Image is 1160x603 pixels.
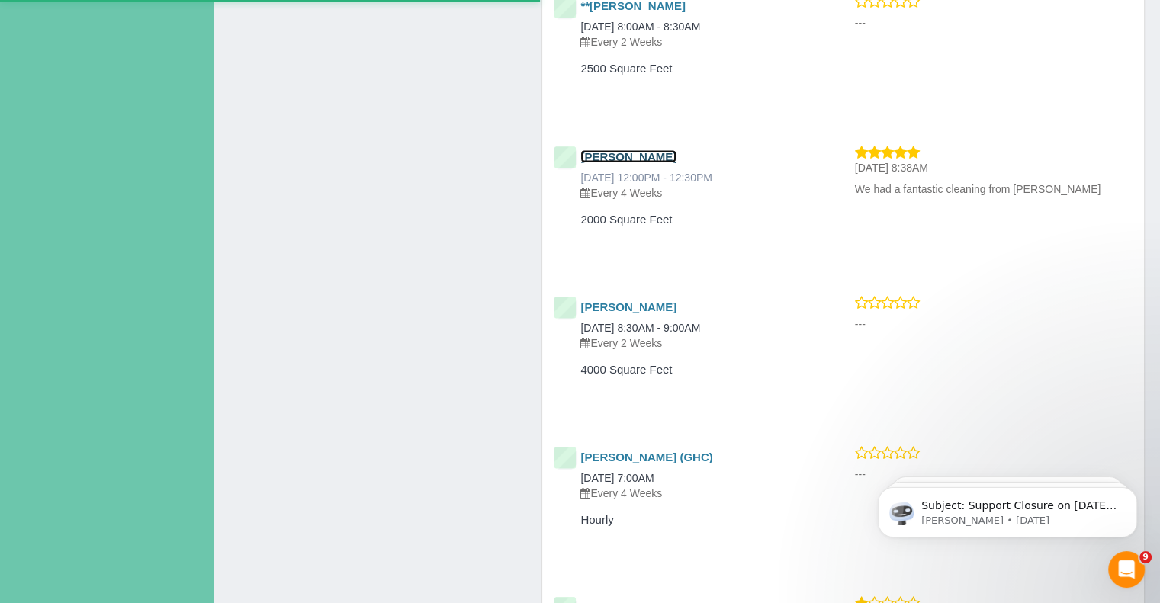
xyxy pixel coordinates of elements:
a: [DATE] 12:00PM - 12:30PM [580,171,712,183]
p: --- [855,316,1133,331]
a: [PERSON_NAME] [580,300,676,313]
a: [DATE] 7:00AM [580,471,654,483]
p: Every 2 Weeks [580,34,808,50]
h4: 4000 Square Feet [580,363,808,376]
span: 9 [1139,551,1152,563]
iframe: Intercom notifications message [855,455,1160,562]
p: We had a fantastic cleaning from [PERSON_NAME] [855,181,1133,196]
h4: 2500 Square Feet [580,63,808,75]
p: Every 4 Weeks [580,184,808,200]
a: [PERSON_NAME] [580,149,676,162]
a: [DATE] 8:00AM - 8:30AM [580,21,700,33]
iframe: Intercom live chat [1108,551,1145,588]
h4: Hourly [580,513,808,526]
h4: 2000 Square Feet [580,213,808,226]
a: [PERSON_NAME] (GHC) [580,450,712,463]
p: Every 2 Weeks [580,335,808,350]
p: Every 4 Weeks [580,485,808,500]
a: [DATE] 8:30AM - 9:00AM [580,321,700,333]
p: --- [855,15,1133,30]
p: [DATE] 8:38AM [855,159,1133,175]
